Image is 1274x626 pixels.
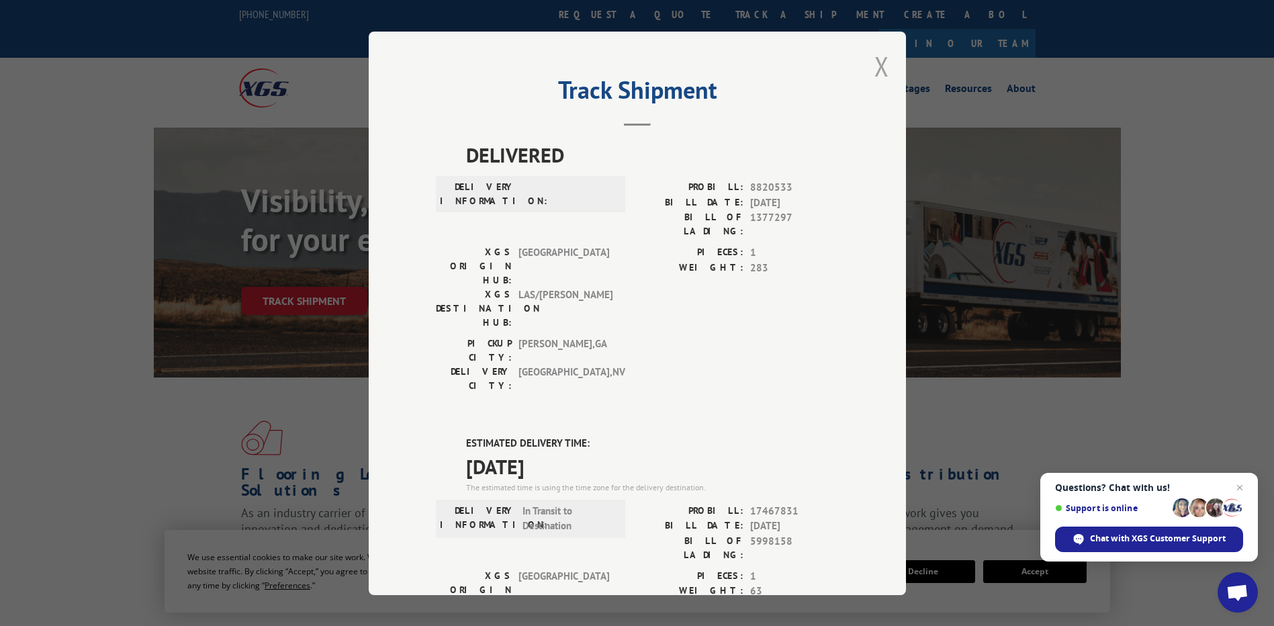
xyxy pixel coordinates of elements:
span: [GEOGRAPHIC_DATA] [518,245,609,287]
span: 17467831 [750,503,839,519]
div: The estimated time is using the time zone for the delivery destination. [466,481,839,493]
span: Support is online [1055,503,1168,513]
span: 283 [750,260,839,275]
span: 8820533 [750,180,839,195]
span: LAS/[PERSON_NAME] [518,287,609,330]
span: [DATE] [750,519,839,534]
span: 5998158 [750,533,839,562]
label: BILL DATE: [637,519,743,534]
span: [DATE] [466,451,839,481]
label: ESTIMATED DELIVERY TIME: [466,436,839,451]
span: Questions? Chat with us! [1055,482,1243,493]
h2: Track Shipment [436,81,839,106]
button: Close modal [874,48,889,84]
label: DELIVERY INFORMATION: [440,503,516,533]
label: WEIGHT: [637,584,743,599]
span: 1 [750,568,839,584]
span: [PERSON_NAME] , GA [518,337,609,365]
label: XGS DESTINATION HUB: [436,287,512,330]
label: PIECES: [637,245,743,261]
label: XGS ORIGIN HUB: [436,568,512,611]
label: PICKUP CITY: [436,337,512,365]
span: 1 [750,245,839,261]
label: DELIVERY INFORMATION: [440,180,516,208]
span: DELIVERED [466,140,839,170]
label: BILL OF LADING: [637,533,743,562]
span: [GEOGRAPHIC_DATA] , NV [518,365,609,393]
span: In Transit to Destination [522,503,613,533]
label: BILL DATE: [637,195,743,210]
label: PROBILL: [637,180,743,195]
a: Open chat [1218,572,1258,613]
span: Chat with XGS Customer Support [1055,527,1243,552]
span: Chat with XGS Customer Support [1090,533,1226,545]
label: DELIVERY CITY: [436,365,512,393]
label: PROBILL: [637,503,743,519]
label: BILL OF LADING: [637,210,743,238]
label: PIECES: [637,568,743,584]
label: XGS ORIGIN HUB: [436,245,512,287]
span: 1377297 [750,210,839,238]
span: 63 [750,584,839,599]
span: [GEOGRAPHIC_DATA] [518,568,609,611]
span: [DATE] [750,195,839,210]
label: WEIGHT: [637,260,743,275]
